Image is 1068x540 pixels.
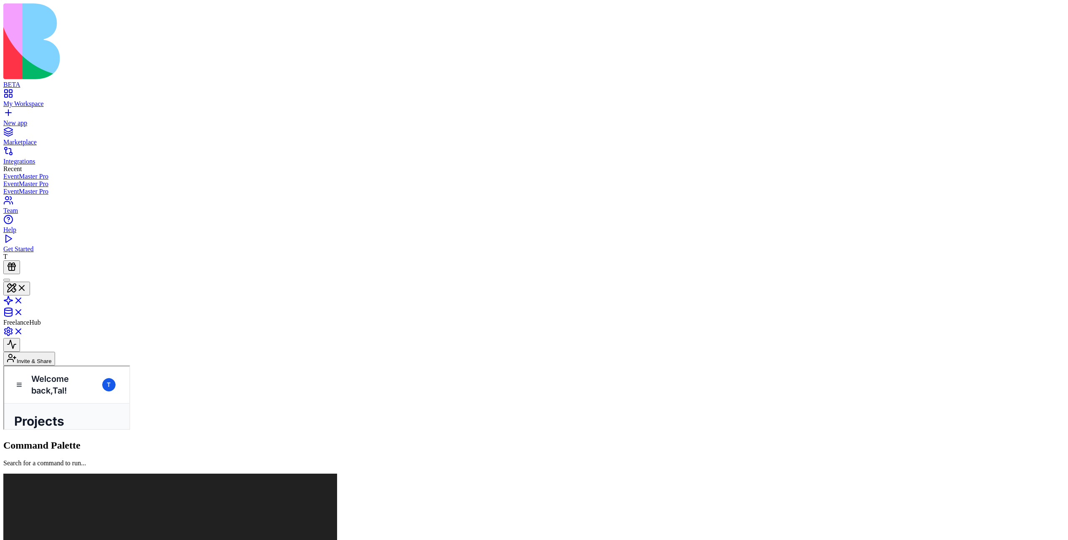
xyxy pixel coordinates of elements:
a: Help [3,219,1065,234]
div: Help [3,226,1065,234]
h1: Welcome back, Tal ! [27,7,94,30]
p: Manage your client projects and track progress [10,62,115,82]
a: BETA [3,73,1065,88]
div: Integrations [3,158,1065,165]
h1: Projects [10,47,115,62]
span: T [3,253,8,260]
a: Team [3,199,1065,214]
div: BETA [3,81,1065,88]
div: My Workspace [3,100,1065,108]
a: New app [3,112,1065,127]
a: Marketplace [3,131,1065,146]
div: Marketplace [3,139,1065,146]
span: T [98,12,111,25]
a: My Workspace [3,93,1065,108]
span: Recent [3,165,22,172]
div: Team [3,207,1065,214]
a: Integrations [3,150,1065,165]
a: EventMaster Pro [3,180,1065,188]
a: EventMaster Pro [3,173,1065,180]
h2: Command Palette [3,440,1065,451]
a: EventMaster Pro [3,188,1065,195]
button: T [94,11,115,26]
div: Get Started [3,245,1065,253]
p: Search for a command to run... [3,459,1065,467]
a: Get Started [3,238,1065,253]
div: New app [3,119,1065,127]
button: Invite & Share [3,352,55,366]
img: logo [3,3,339,79]
span: FreelanceHub [3,319,41,326]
